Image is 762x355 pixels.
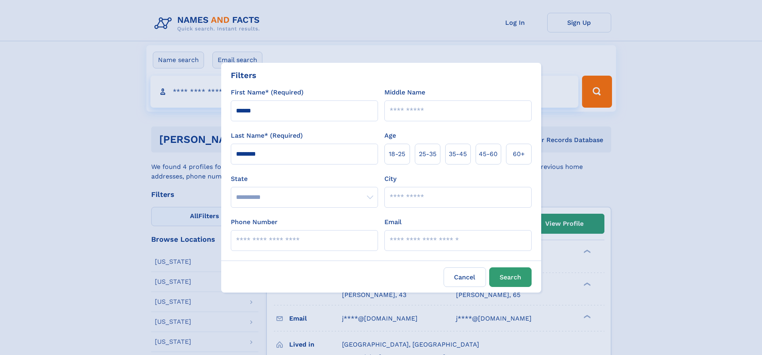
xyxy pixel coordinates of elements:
[389,149,405,159] span: 18‑25
[479,149,498,159] span: 45‑60
[384,174,396,184] label: City
[419,149,436,159] span: 25‑35
[231,217,278,227] label: Phone Number
[231,174,378,184] label: State
[384,88,425,97] label: Middle Name
[449,149,467,159] span: 35‑45
[513,149,525,159] span: 60+
[384,217,402,227] label: Email
[444,267,486,287] label: Cancel
[384,131,396,140] label: Age
[231,88,304,97] label: First Name* (Required)
[231,131,303,140] label: Last Name* (Required)
[489,267,532,287] button: Search
[231,69,256,81] div: Filters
